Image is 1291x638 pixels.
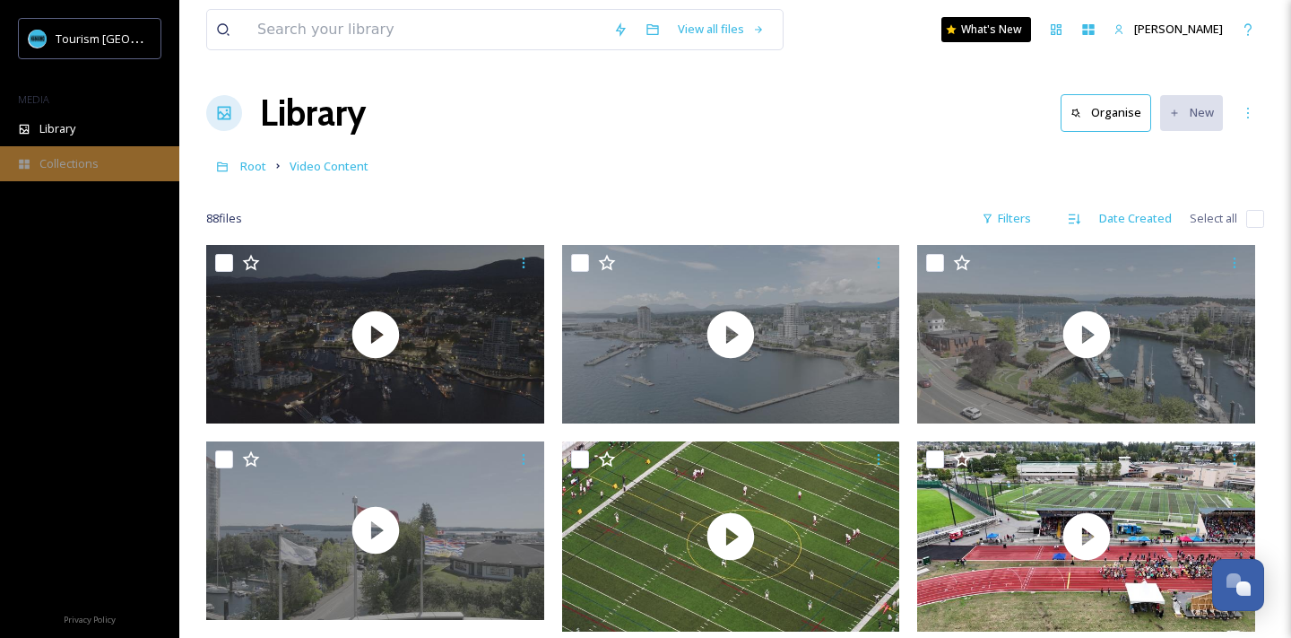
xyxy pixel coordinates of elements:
a: View all files [669,12,774,47]
div: Filters [973,201,1040,236]
span: Select all [1190,210,1237,227]
button: Open Chat [1212,559,1264,611]
span: Collections [39,155,99,172]
span: 88 file s [206,210,242,227]
img: tourism_nanaimo_logo.jpeg [29,30,47,48]
a: What's New [941,17,1031,42]
img: thumbnail [206,245,544,424]
input: Search your library [248,10,604,49]
span: MEDIA [18,92,49,106]
a: Library [260,86,366,140]
span: Library [39,120,75,137]
span: Tourism [GEOGRAPHIC_DATA] [56,30,216,47]
a: Video Content [290,155,368,177]
a: [PERSON_NAME] [1105,12,1232,47]
button: Organise [1061,94,1151,131]
img: thumbnail [562,245,900,424]
a: Privacy Policy [64,607,116,629]
span: Root [240,158,266,174]
button: New [1160,95,1223,130]
img: thumbnail [562,441,900,632]
div: Date Created [1090,201,1181,236]
img: thumbnail [917,441,1255,632]
img: thumbnail [206,441,544,620]
span: [PERSON_NAME] [1134,21,1223,37]
span: Video Content [290,158,368,174]
span: Privacy Policy [64,614,116,625]
a: Root [240,155,266,177]
img: thumbnail [917,245,1255,424]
